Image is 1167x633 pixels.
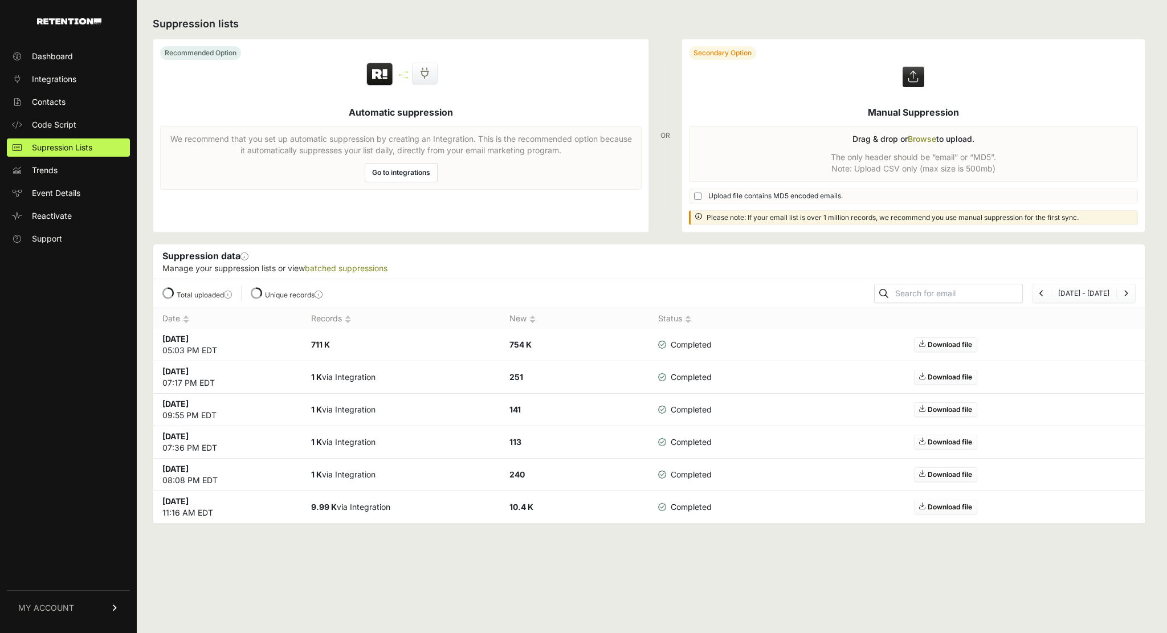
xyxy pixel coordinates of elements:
input: Search for email [893,285,1022,301]
a: MY ACCOUNT [7,590,130,625]
span: Event Details [32,187,80,199]
strong: 711 K [311,340,330,349]
div: Recommended Option [160,46,241,60]
img: no_sort-eaf950dc5ab64cae54d48a5578032e96f70b2ecb7d747501f34c8f2db400fb66.gif [183,315,189,324]
a: Integrations [7,70,130,88]
strong: 1 K [311,372,322,382]
td: 11:16 AM EDT [153,491,302,524]
td: 05:03 PM EDT [153,329,302,361]
td: via Integration [302,459,500,491]
img: integration [399,77,408,79]
div: OR [660,39,670,232]
a: Go to integrations [365,163,438,182]
a: Download file [914,402,977,417]
label: Unique records [265,291,323,299]
span: Completed [658,404,712,415]
strong: 141 [509,405,521,414]
span: Code Script [32,119,76,130]
strong: 9.99 K [311,502,337,512]
strong: [DATE] [162,366,189,376]
img: Retention [365,62,394,87]
strong: [DATE] [162,399,189,409]
span: Dashboard [32,51,73,62]
a: Reactivate [7,207,130,225]
span: Reactivate [32,210,72,222]
img: integration [399,74,408,76]
td: 09:55 PM EDT [153,394,302,426]
strong: 1 K [311,469,322,479]
strong: 1 K [311,405,322,414]
a: Code Script [7,116,130,134]
th: Date [153,308,302,329]
strong: 10.4 K [509,502,533,512]
a: Support [7,230,130,248]
a: Next [1124,289,1128,297]
a: batched suppressions [305,263,387,273]
a: Download file [914,500,977,514]
label: Total uploaded [177,291,232,299]
span: Completed [658,371,712,383]
span: Upload file contains MD5 encoded emails. [708,191,843,201]
strong: 754 K [509,340,532,349]
strong: 113 [509,437,521,447]
a: Event Details [7,184,130,202]
a: Previous [1039,289,1044,297]
td: via Integration [302,426,500,459]
strong: 251 [509,372,523,382]
a: Download file [914,370,977,385]
strong: 1 K [311,437,322,447]
th: Records [302,308,500,329]
img: no_sort-eaf950dc5ab64cae54d48a5578032e96f70b2ecb7d747501f34c8f2db400fb66.gif [345,315,351,324]
h5: Automatic suppression [349,105,453,119]
span: Contacts [32,96,66,108]
nav: Page navigation [1032,284,1136,303]
input: Upload file contains MD5 encoded emails. [694,193,701,200]
span: Completed [658,436,712,448]
img: no_sort-eaf950dc5ab64cae54d48a5578032e96f70b2ecb7d747501f34c8f2db400fb66.gif [685,315,691,324]
a: Download file [914,337,977,352]
img: no_sort-eaf950dc5ab64cae54d48a5578032e96f70b2ecb7d747501f34c8f2db400fb66.gif [529,315,536,324]
img: integration [399,71,408,73]
a: Trends [7,161,130,179]
p: Manage your suppression lists or view [162,263,1136,274]
strong: [DATE] [162,464,189,473]
a: Download file [914,467,977,482]
span: MY ACCOUNT [18,602,74,614]
strong: [DATE] [162,431,189,441]
strong: 240 [509,469,525,479]
td: via Integration [302,361,500,394]
span: Completed [658,339,712,350]
li: [DATE] - [DATE] [1051,289,1116,298]
th: Status [649,308,748,329]
td: 07:36 PM EDT [153,426,302,459]
td: via Integration [302,491,500,524]
td: 08:08 PM EDT [153,459,302,491]
span: Completed [658,501,712,513]
span: Support [32,233,62,244]
td: via Integration [302,394,500,426]
th: New [500,308,649,329]
a: Download file [914,435,977,450]
strong: [DATE] [162,334,189,344]
a: Dashboard [7,47,130,66]
img: Retention.com [37,18,101,24]
span: Completed [658,469,712,480]
td: 07:17 PM EDT [153,361,302,394]
span: Supression Lists [32,142,92,153]
a: Supression Lists [7,138,130,157]
h2: Suppression lists [153,16,1145,32]
strong: [DATE] [162,496,189,506]
p: We recommend that you set up automatic suppression by creating an Integration. This is the recomm... [168,133,634,156]
div: Suppression data [153,244,1145,279]
span: Trends [32,165,58,176]
a: Contacts [7,93,130,111]
span: Integrations [32,73,76,85]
